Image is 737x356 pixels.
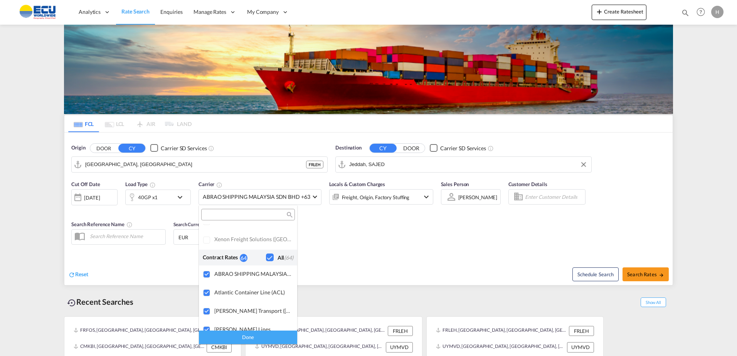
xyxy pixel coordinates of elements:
md-checkbox: Checkbox No Ink [266,254,293,262]
div: ABRAO SHIPPING MALAYSIA SDN BHD [214,270,291,277]
div: All [278,254,293,262]
div: Xenon Freight Solutions ([GEOGRAPHIC_DATA]) | API [214,236,291,243]
div: [PERSON_NAME] Lines [214,326,291,332]
span: (64) [284,254,293,261]
div: Contract Rates [203,254,240,262]
div: Done [199,331,297,344]
div: 64 [240,254,247,262]
md-icon: icon-magnify [286,212,292,218]
div: [PERSON_NAME] Transport ([GEOGRAPHIC_DATA]) | Direct [214,307,291,314]
div: Atlantic Container Line (ACL) [214,289,291,296]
